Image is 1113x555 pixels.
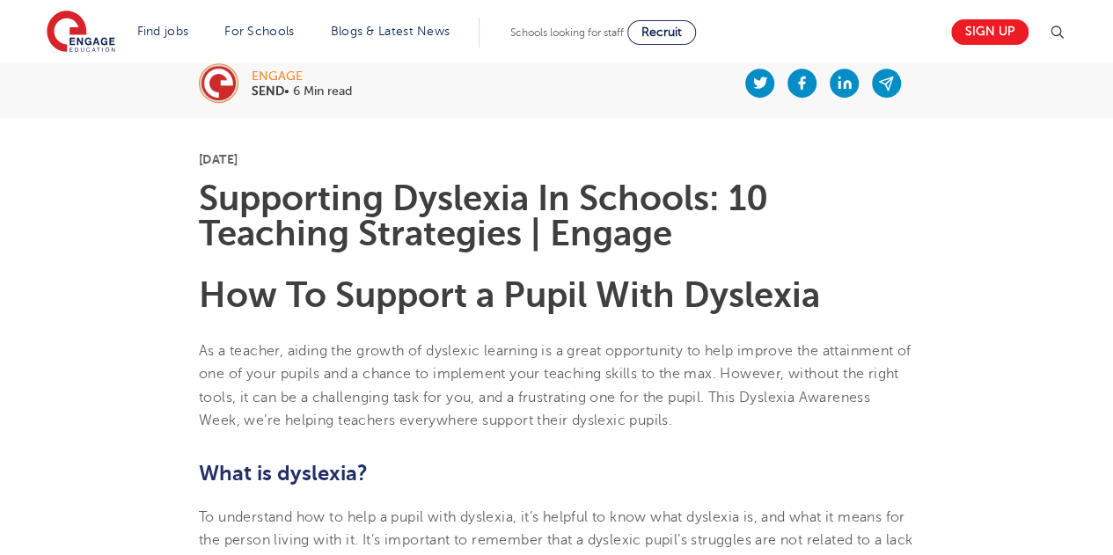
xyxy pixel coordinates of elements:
[951,19,1029,45] a: Sign up
[224,25,294,38] a: For Schools
[331,25,450,38] a: Blogs & Latest News
[252,84,284,98] b: SEND
[199,461,368,486] b: What is dyslexia?
[199,275,820,315] b: How To Support a Pupil With Dyslexia
[252,85,352,98] p: • 6 Min read
[47,11,115,55] img: Engage Education
[199,181,914,252] h1: Supporting Dyslexia In Schools: 10 Teaching Strategies | Engage
[252,70,352,83] div: engage
[199,153,914,165] p: [DATE]
[641,26,682,39] span: Recruit
[199,343,912,428] span: As a teacher, aiding the growth of dyslexic learning is a great opportunity to help improve the a...
[627,20,696,45] a: Recruit
[137,25,189,38] a: Find jobs
[510,26,624,39] span: Schools looking for staff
